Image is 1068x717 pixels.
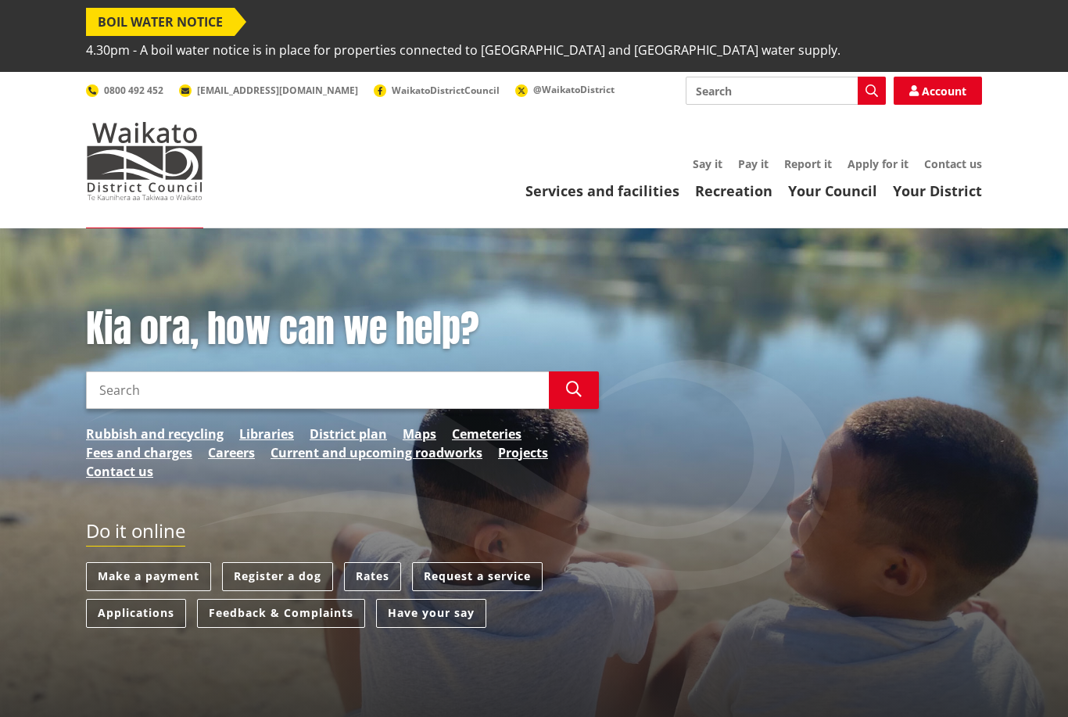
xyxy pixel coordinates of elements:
a: Pay it [738,156,769,171]
a: Maps [403,425,436,443]
a: Apply for it [848,156,909,171]
a: Request a service [412,562,543,591]
span: 0800 492 452 [104,84,163,97]
h2: Do it online [86,520,185,547]
a: Say it [693,156,722,171]
span: BOIL WATER NOTICE [86,8,235,36]
a: Make a payment [86,562,211,591]
a: Your District [893,181,982,200]
a: [EMAIL_ADDRESS][DOMAIN_NAME] [179,84,358,97]
a: Careers [208,443,255,462]
a: Contact us [924,156,982,171]
span: 4.30pm - A boil water notice is in place for properties connected to [GEOGRAPHIC_DATA] and [GEOGR... [86,36,840,64]
a: WaikatoDistrictCouncil [374,84,500,97]
a: Feedback & Complaints [197,599,365,628]
a: District plan [310,425,387,443]
a: Report it [784,156,832,171]
a: Rubbish and recycling [86,425,224,443]
span: WaikatoDistrictCouncil [392,84,500,97]
a: Rates [344,562,401,591]
input: Search input [686,77,886,105]
span: @WaikatoDistrict [533,83,615,96]
a: 0800 492 452 [86,84,163,97]
a: Libraries [239,425,294,443]
a: Register a dog [222,562,333,591]
a: Recreation [695,181,772,200]
h1: Kia ora, how can we help? [86,307,599,352]
a: @WaikatoDistrict [515,83,615,96]
img: Waikato District Council - Te Kaunihera aa Takiwaa o Waikato [86,122,203,200]
a: Applications [86,599,186,628]
a: Account [894,77,982,105]
a: Fees and charges [86,443,192,462]
a: Current and upcoming roadworks [271,443,482,462]
span: [EMAIL_ADDRESS][DOMAIN_NAME] [197,84,358,97]
a: Cemeteries [452,425,521,443]
a: Have your say [376,599,486,628]
a: Contact us [86,462,153,481]
input: Search input [86,371,549,409]
a: Your Council [788,181,877,200]
a: Projects [498,443,548,462]
a: Services and facilities [525,181,679,200]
